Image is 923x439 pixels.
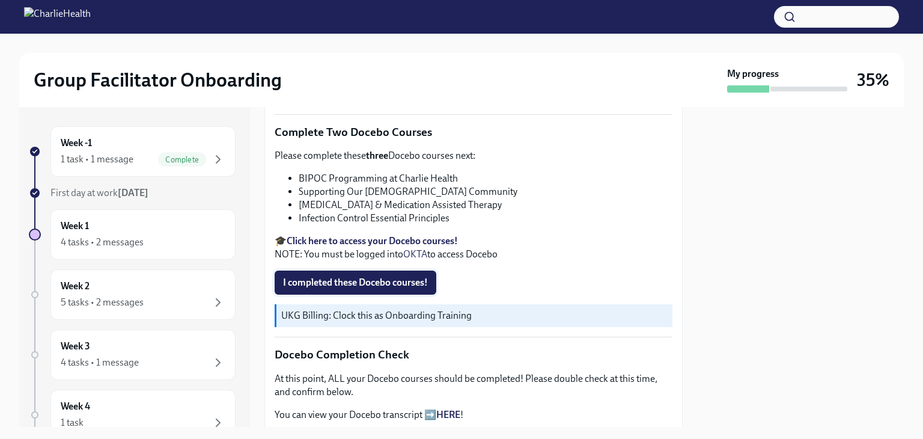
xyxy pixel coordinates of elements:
a: Week 25 tasks • 2 messages [29,269,236,320]
h6: Week -1 [61,137,92,150]
strong: [DATE] [118,187,148,198]
li: [MEDICAL_DATA] & Medication Assisted Therapy [299,198,672,212]
h6: Week 3 [61,340,90,353]
strong: My progress [727,67,779,81]
li: Infection Control Essential Principles [299,212,672,225]
a: Week 34 tasks • 1 message [29,330,236,380]
span: I completed these Docebo courses! [283,277,428,289]
a: HERE [436,409,460,420]
button: I completed these Docebo courses! [275,271,436,295]
div: 1 task • 1 message [61,153,133,166]
h6: Week 1 [61,219,89,233]
p: Complete Two Docebo Courses [275,124,672,140]
div: 4 tasks • 2 messages [61,236,144,249]
p: Docebo Completion Check [275,347,672,363]
h6: Week 2 [61,280,90,293]
div: 4 tasks • 1 message [61,356,139,369]
a: Week -11 task • 1 messageComplete [29,126,236,177]
strong: three [366,150,388,161]
p: UKG Billing: Clock this as Onboarding Training [281,309,668,322]
li: BIPOC Programming at Charlie Health [299,172,672,185]
span: First day at work [50,187,148,198]
div: 5 tasks • 2 messages [61,296,144,309]
h6: Week 4 [61,400,90,413]
a: First day at work[DATE] [29,186,236,200]
p: At this point, ALL your Docebo courses should be completed! Please double check at this time, and... [275,372,672,399]
a: OKTA [403,248,427,260]
p: 🎓 NOTE: You must be logged into to access Docebo [275,235,672,261]
h2: Group Facilitator Onboarding [34,68,282,92]
h3: 35% [857,69,889,91]
p: You can view your Docebo transcript ➡️ ! [275,408,672,422]
img: CharlieHealth [24,7,91,26]
p: Please complete these Docebo courses next: [275,149,672,162]
a: Week 14 tasks • 2 messages [29,209,236,260]
div: 1 task [61,416,84,429]
span: Complete [158,155,206,164]
a: Click here to access your Docebo courses! [287,235,458,247]
li: Supporting Our [DEMOGRAPHIC_DATA] Community [299,185,672,198]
